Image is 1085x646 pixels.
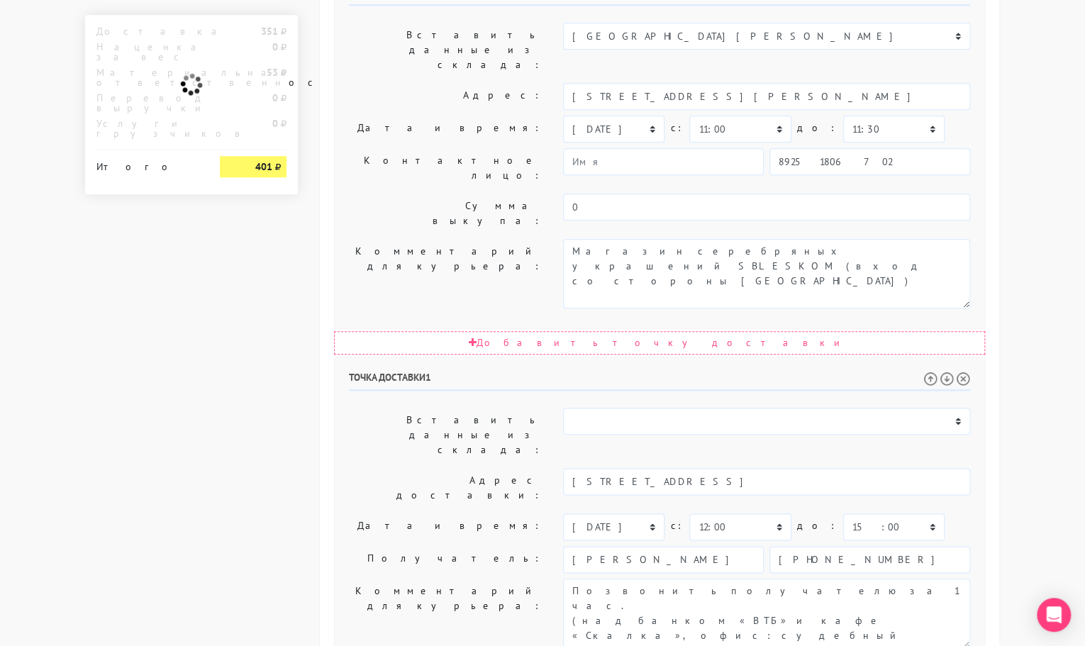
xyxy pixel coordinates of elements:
[338,23,552,77] label: Вставить данные из склада:
[96,156,199,172] div: Итого
[338,194,552,233] label: Сумма выкупа:
[86,67,209,87] div: Материальная ответственность
[425,371,431,384] span: 1
[338,468,552,508] label: Адрес доставки:
[338,408,552,462] label: Вставить данные из склада:
[1037,598,1071,632] div: Open Intercom Messenger
[338,116,552,143] label: Дата и время:
[338,148,552,188] label: Контактное лицо:
[338,83,552,110] label: Адрес:
[797,513,838,538] label: до:
[349,372,970,391] h6: Точка доставки
[86,118,209,138] div: Услуги грузчиков
[670,513,684,538] label: c:
[86,93,209,113] div: Перевод выручки
[769,546,970,573] input: Телефон
[563,148,764,175] input: Имя
[769,148,970,175] input: Телефон
[797,116,838,140] label: до:
[338,546,552,573] label: Получатель:
[86,42,209,62] div: Наценка за вес
[334,331,985,355] div: Добавить точку доставки
[261,25,278,38] strong: 351
[179,72,204,97] img: ajax-loader.gif
[338,239,552,308] label: Комментарий для курьера:
[255,160,272,173] strong: 401
[670,116,684,140] label: c:
[86,26,209,36] div: Доставка
[563,546,764,573] input: Имя
[338,513,552,540] label: Дата и время:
